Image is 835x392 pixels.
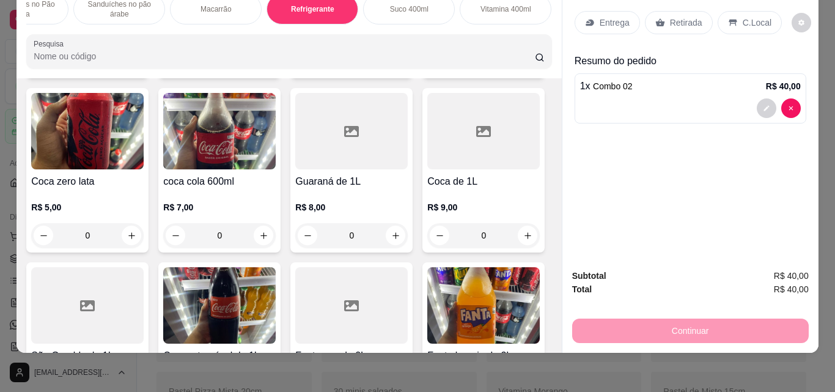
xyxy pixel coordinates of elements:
[743,17,771,29] p: C.Local
[295,349,408,363] h4: Fanta uva de 2L
[480,4,531,14] p: Vitamina 400ml
[766,80,801,92] p: R$ 40,00
[34,39,68,49] label: Pesquisa
[166,226,185,245] button: decrease-product-quantity
[427,201,540,213] p: R$ 9,00
[427,174,540,189] h4: Coca de 1L
[34,226,53,245] button: decrease-product-quantity
[390,4,429,14] p: Suco 400ml
[291,4,334,14] p: Refrigerante
[580,79,633,94] p: 1 x
[200,4,232,14] p: Macarrão
[572,284,592,294] strong: Total
[774,269,809,283] span: R$ 40,00
[163,267,276,344] img: product-image
[518,226,537,245] button: increase-product-quantity
[31,349,144,363] h4: São Geraldo de 1L
[600,17,630,29] p: Entrega
[163,201,276,213] p: R$ 7,00
[670,17,702,29] p: Retirada
[572,271,606,281] strong: Subtotal
[122,226,141,245] button: increase-product-quantity
[427,349,540,363] h4: Fanta laranja de 2L
[31,201,144,213] p: R$ 5,00
[575,54,806,68] p: Resumo do pedido
[593,81,633,91] span: Combo 02
[430,226,449,245] button: decrease-product-quantity
[163,349,276,363] h4: Coca retornável de 1L
[298,226,317,245] button: decrease-product-quantity
[427,267,540,344] img: product-image
[774,283,809,296] span: R$ 40,00
[792,13,811,32] button: decrease-product-quantity
[163,93,276,169] img: product-image
[295,201,408,213] p: R$ 8,00
[386,226,405,245] button: increase-product-quantity
[295,174,408,189] h4: Guaraná de 1L
[31,174,144,189] h4: Coca zero lata
[254,226,273,245] button: increase-product-quantity
[31,93,144,169] img: product-image
[781,98,801,118] button: decrease-product-quantity
[34,50,535,62] input: Pesquisa
[163,174,276,189] h4: coca cola 600ml
[757,98,776,118] button: decrease-product-quantity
